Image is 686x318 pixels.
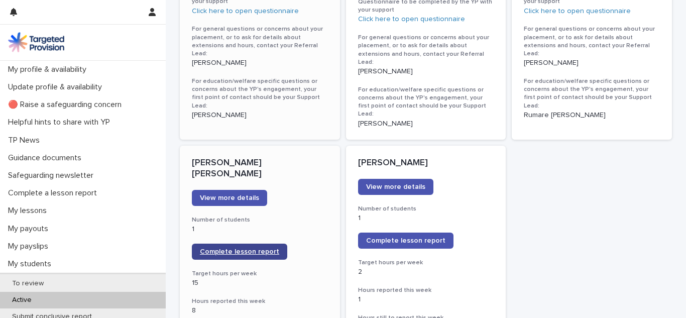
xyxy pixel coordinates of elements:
span: View more details [200,194,259,201]
p: [PERSON_NAME] [524,59,660,67]
p: Safeguarding newsletter [4,171,101,180]
p: 🔴 Raise a safeguarding concern [4,100,130,110]
h3: For general questions or concerns about your placement, or to ask for details about extensions an... [358,34,494,66]
h3: For education/welfare specific questions or concerns about the YP's engagement, your first point ... [524,77,660,110]
a: View more details [192,190,267,206]
p: [PERSON_NAME] [192,59,328,67]
p: Active [4,296,40,304]
p: Rumare [PERSON_NAME] [524,111,660,120]
h3: For general questions or concerns about your placement, or to ask for details about extensions an... [524,25,660,58]
p: TP News [4,136,48,145]
p: Helpful hints to share with YP [4,118,118,127]
p: [PERSON_NAME] [358,67,494,76]
h3: Hours reported this week [192,297,328,305]
p: My payouts [4,224,56,234]
a: Click here to open questionnaire [358,16,465,23]
p: 2 [358,268,494,276]
a: Complete lesson report [358,233,453,249]
p: To review [4,279,52,288]
h3: Target hours per week [192,270,328,278]
p: 1 [192,225,328,234]
a: View more details [358,179,433,195]
p: 8 [192,306,328,315]
p: [PERSON_NAME] [PERSON_NAME] [192,158,328,179]
p: Update profile & availability [4,82,110,92]
h3: For education/welfare specific questions or concerns about the YP's engagement, your first point ... [358,86,494,119]
p: My students [4,259,59,269]
p: My profile & availability [4,65,94,74]
h3: Hours reported this week [358,286,494,294]
span: Complete lesson report [200,248,279,255]
p: [PERSON_NAME] [192,111,328,120]
h3: For education/welfare specific questions or concerns about the YP's engagement, your first point ... [192,77,328,110]
a: Click here to open questionnaire [192,8,299,15]
p: 15 [192,279,328,287]
p: Guidance documents [4,153,89,163]
p: Complete a lesson report [4,188,105,198]
a: Complete lesson report [192,244,287,260]
p: My payslips [4,242,56,251]
h3: For general questions or concerns about your placement, or to ask for details about extensions an... [192,25,328,58]
p: [PERSON_NAME] [358,158,494,169]
img: M5nRWzHhSzIhMunXDL62 [8,32,64,52]
h3: Number of students [358,205,494,213]
p: My lessons [4,206,55,216]
h3: Number of students [192,216,328,224]
p: 1 [358,295,494,304]
a: Click here to open questionnaire [524,8,631,15]
h3: Target hours per week [358,259,494,267]
span: Complete lesson report [366,237,445,244]
span: View more details [366,183,425,190]
p: 1 [358,214,494,223]
p: [PERSON_NAME] [358,120,494,128]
